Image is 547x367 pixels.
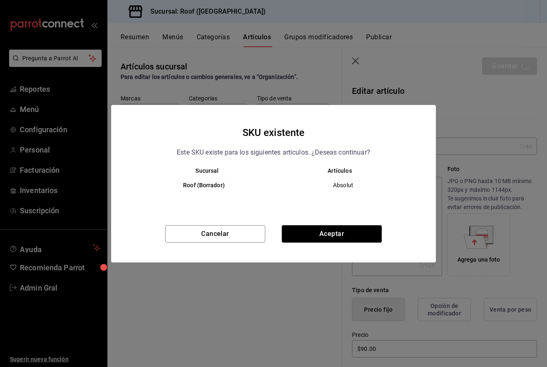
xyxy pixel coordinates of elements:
th: Artículos [273,167,419,174]
h6: Roof (Borrador) [141,181,267,190]
h4: SKU existente [243,125,305,141]
button: Aceptar [282,225,382,243]
span: Absolut [281,181,406,189]
button: Cancelar [165,225,265,243]
p: Este SKU existe para los siguientes articulos. ¿Deseas continuar? [177,147,370,158]
th: Sucursal [128,167,273,174]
